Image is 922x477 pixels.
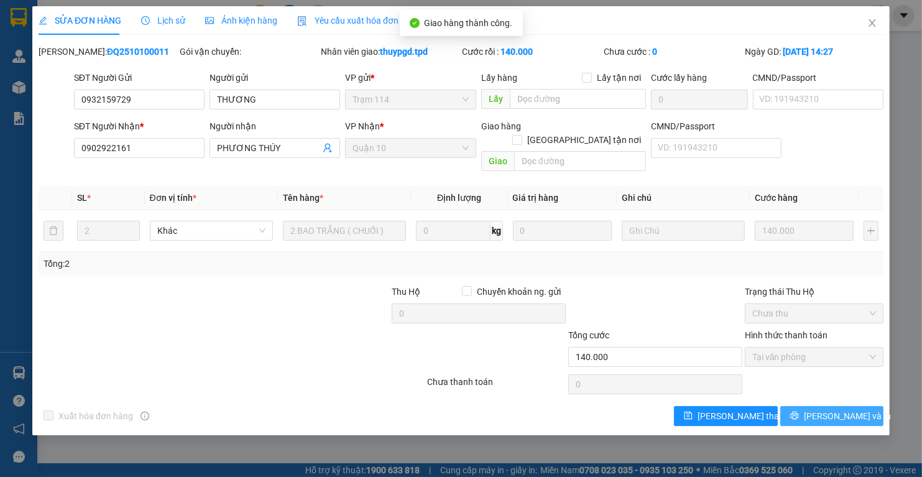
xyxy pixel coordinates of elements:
[39,16,47,25] span: edit
[44,221,63,241] button: delete
[513,221,612,241] input: 0
[323,143,333,153] span: user-add
[141,16,150,25] span: clock-circle
[39,45,177,58] div: [PERSON_NAME]:
[617,186,750,210] th: Ghi chú
[53,409,138,423] span: Xuất hóa đơn hàng
[481,73,517,83] span: Lấy hàng
[297,16,428,25] span: Yêu cầu xuất hóa đơn điện tử
[684,411,693,421] span: save
[141,16,185,25] span: Lịch sử
[500,47,533,57] b: 140.000
[783,47,833,57] b: [DATE] 14:27
[753,71,883,85] div: CMND/Passport
[652,47,657,57] b: 0
[141,412,149,420] span: info-circle
[651,73,707,83] label: Cước lấy hàng
[867,18,877,28] span: close
[74,71,205,85] div: SĐT Người Gửi
[210,71,340,85] div: Người gửi
[752,348,876,366] span: Tại văn phòng
[651,90,748,109] input: Cước lấy hàng
[77,193,87,203] span: SL
[592,71,646,85] span: Lấy tận nơi
[755,221,854,241] input: 0
[74,119,205,133] div: SĐT Người Nhận
[380,47,428,57] b: thuypgd.tpd
[745,285,883,299] div: Trạng thái Thu Hộ
[481,151,514,171] span: Giao
[425,18,513,28] span: Giao hàng thành công.
[804,409,891,423] span: [PERSON_NAME] và In
[790,411,799,421] span: printer
[674,406,777,426] button: save[PERSON_NAME] thay đổi
[855,6,890,41] button: Close
[755,193,798,203] span: Cước hàng
[522,133,646,147] span: [GEOGRAPHIC_DATA] tận nơi
[353,139,468,157] span: Quận 10
[345,71,476,85] div: VP gửi
[462,45,601,58] div: Cước rồi :
[180,45,318,58] div: Gói vận chuyển:
[297,16,307,26] img: icon
[745,330,827,340] label: Hình thức thanh toán
[205,16,277,25] span: Ảnh kiện hàng
[321,45,459,58] div: Nhân viên giao:
[353,90,468,109] span: Trạm 114
[150,193,196,203] span: Đơn vị tính
[698,409,797,423] span: [PERSON_NAME] thay đổi
[568,330,609,340] span: Tổng cước
[39,16,121,25] span: SỬA ĐƠN HÀNG
[491,221,503,241] span: kg
[752,304,876,323] span: Chưa thu
[205,16,214,25] span: picture
[513,193,559,203] span: Giá trị hàng
[604,45,742,58] div: Chưa cước :
[283,193,323,203] span: Tên hàng
[510,89,646,109] input: Dọc đường
[745,45,883,58] div: Ngày GD:
[651,119,781,133] div: CMND/Passport
[780,406,883,426] button: printer[PERSON_NAME] và In
[514,151,646,171] input: Dọc đường
[392,287,420,297] span: Thu Hộ
[622,221,745,241] input: Ghi Chú
[864,221,878,241] button: plus
[345,121,380,131] span: VP Nhận
[437,193,481,203] span: Định lượng
[107,47,169,57] b: ĐQ2510100011
[157,221,265,240] span: Khác
[210,119,340,133] div: Người nhận
[481,121,521,131] span: Giao hàng
[426,375,567,397] div: Chưa thanh toán
[472,285,566,299] span: Chuyển khoản ng. gửi
[283,221,406,241] input: VD: Bàn, Ghế
[44,257,357,271] div: Tổng: 2
[481,89,510,109] span: Lấy
[410,18,420,28] span: check-circle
